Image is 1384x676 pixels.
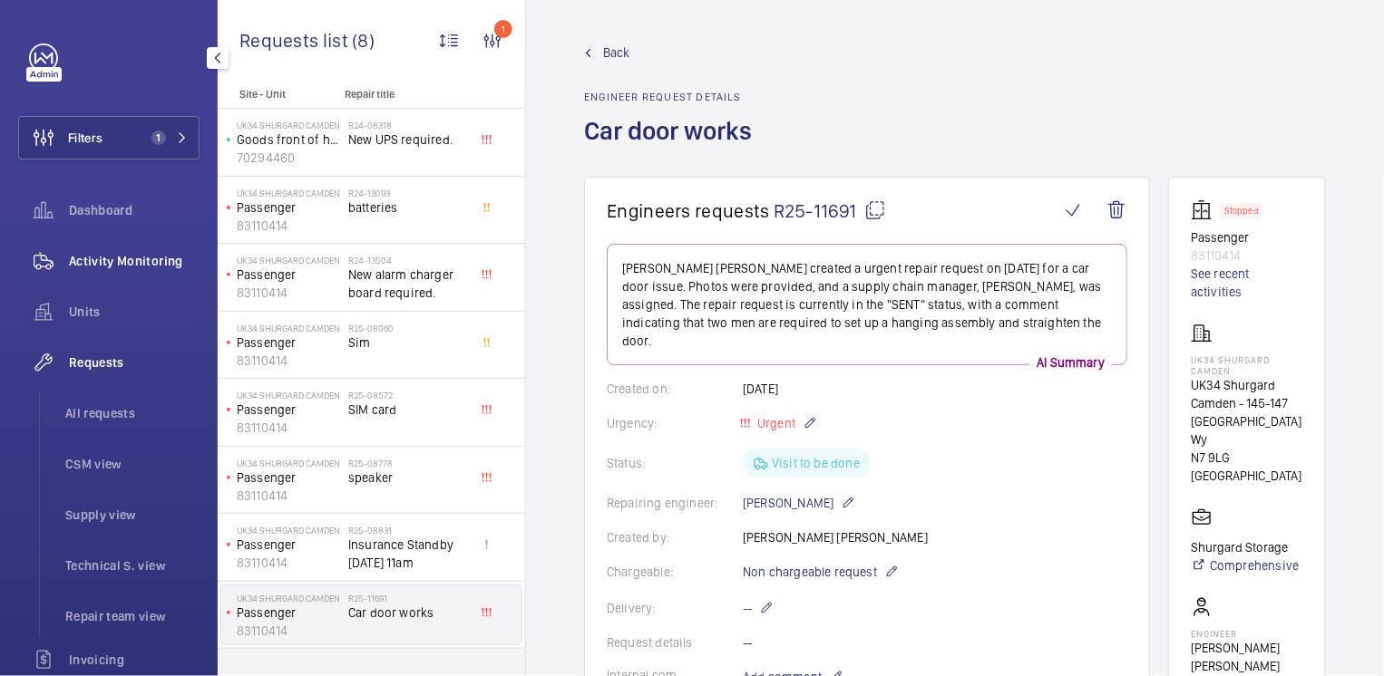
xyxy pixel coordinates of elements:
span: R25-11691 [774,199,886,222]
span: Requests list [239,29,352,52]
p: UK34 Shurgard Camden [237,188,341,198]
span: Repair team view [65,607,200,625]
h2: Engineer request details [584,91,763,103]
h2: R25-08778 [348,458,468,468]
p: N7 9LG [GEOGRAPHIC_DATA] [1191,449,1303,485]
span: Invoicing [69,651,200,669]
span: Dashboard [69,201,200,219]
p: Passenger [237,333,341,352]
p: UK34 Shurgard Camden [237,525,341,536]
span: Insurance Standby [DATE] 11am [348,536,468,572]
p: Passenger [1191,228,1303,246]
p: UK34 Shurgard Camden [237,323,341,333]
span: Units [69,303,200,321]
span: All requests [65,404,200,422]
span: New alarm charger board required. [348,266,468,302]
p: 83110414 [237,284,341,302]
p: Passenger [237,266,341,284]
h2: R24-13093 [348,188,468,198]
p: UK34 Shurgard Camden - 145-147 [GEOGRAPHIC_DATA] Wy [1191,376,1303,449]
p: -- [743,597,774,619]
span: Non chargeable request [743,563,877,581]
p: UK34 Shurgard Camden [237,255,341,266]
p: 83110414 [237,352,341,370]
span: New UPS required. [348,130,468,149]
h2: R24-13504 [348,255,468,266]
p: Passenger [237,536,341,554]
p: Repair title [345,88,464,101]
span: Car door works [348,604,468,622]
span: SIM card [348,401,468,419]
a: Comprehensive [1191,556,1299,575]
p: 70294460 [237,149,341,167]
p: 83110414 [237,622,341,640]
p: UK34 Shurgard Camden [237,120,341,130]
p: UK34 Shurgard Camden [1191,354,1303,376]
span: batteries [348,198,468,217]
h2: R25-08060 [348,323,468,333]
span: Filters [68,129,102,147]
span: Requests [69,353,200,372]
p: Passenger [237,198,341,217]
p: Passenger [237,468,341,487]
p: Goods front of house [237,130,341,149]
p: 83110414 [237,487,341,505]
p: UK34 Shurgard Camden [237,458,341,468]
p: [PERSON_NAME] [743,492,855,514]
p: Shurgard Storage [1191,538,1299,556]
p: Passenger [237,604,341,622]
span: CSM view [65,455,200,473]
h2: R25-11691 [348,593,468,604]
span: Technical S. view [65,556,200,575]
span: Urgent [754,416,795,430]
p: UK34 Shurgard Camden [237,593,341,604]
span: Sim [348,333,468,352]
span: Back [603,43,630,62]
p: Stopped [1224,208,1259,214]
p: Engineer [1191,628,1303,639]
h2: R25-08831 [348,525,468,536]
img: elevator.svg [1191,199,1220,221]
p: Site - Unit [218,88,337,101]
span: Engineers requests [607,199,770,222]
h2: R25-08572 [348,390,468,401]
p: 83110414 [237,554,341,572]
p: [PERSON_NAME] [PERSON_NAME] [1191,639,1303,675]
h2: R24-08318 [348,120,468,130]
span: Supply view [65,506,200,524]
p: AI Summary [1029,353,1112,372]
p: 83110414 [1191,246,1303,265]
p: UK34 Shurgard Camden [237,390,341,401]
p: 83110414 [237,217,341,235]
p: Passenger [237,401,341,419]
h1: Car door works [584,114,763,177]
span: speaker [348,468,468,487]
span: 1 [151,130,166,145]
span: Activity Monitoring [69,252,200,270]
p: [PERSON_NAME] [PERSON_NAME] created a urgent repair request on [DATE] for a car door issue. Photo... [622,259,1112,350]
a: See recent activities [1191,265,1303,301]
p: 83110414 [237,419,341,437]
button: Filters1 [18,116,200,159]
